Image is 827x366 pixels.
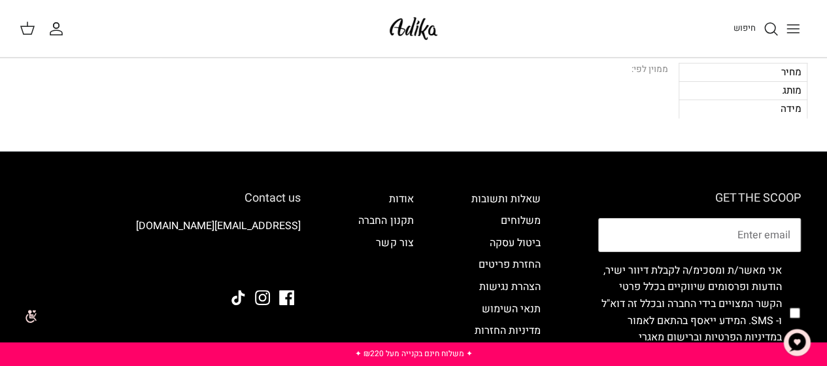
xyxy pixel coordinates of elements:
div: מותג [679,81,807,100]
a: צור קשר [376,235,413,251]
a: מדיניות החזרות [475,323,541,339]
h6: Contact us [26,191,301,206]
a: אודות [388,191,413,207]
img: accessibility_icon02.svg [10,298,46,334]
a: Tiktok [231,290,246,305]
a: ✦ משלוח חינם בקנייה מעל ₪220 ✦ [355,348,473,359]
a: משלוחים [501,213,541,229]
input: Email [598,218,801,252]
a: החזרת פריטים [479,257,541,272]
img: Adika IL [386,13,441,44]
div: ממוין לפי: [632,63,668,77]
button: צ'אט [777,323,817,362]
div: מחיר [679,63,807,81]
a: Instagram [255,290,270,305]
img: Adika IL [265,255,301,272]
a: תקנון החברה [358,213,413,229]
a: החשבון שלי [48,21,69,37]
a: ביטול עסקה [490,235,541,251]
a: תנאי השימוש [482,301,541,317]
h6: GET THE SCOOP [598,191,801,206]
a: שאלות ותשובות [471,191,541,207]
a: חיפוש [734,21,779,37]
button: Toggle menu [779,14,807,43]
div: מידה [679,100,807,118]
a: הצהרת נגישות [479,279,541,295]
label: אני מאשר/ת ומסכימ/ה לקבלת דיוור ישיר, הודעות ופרסומים שיווקיים בכלל פרטי הקשר המצויים בידי החברה ... [598,263,782,363]
a: [EMAIL_ADDRESS][DOMAIN_NAME] [136,218,301,234]
a: Facebook [279,290,294,305]
span: חיפוש [734,22,756,34]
